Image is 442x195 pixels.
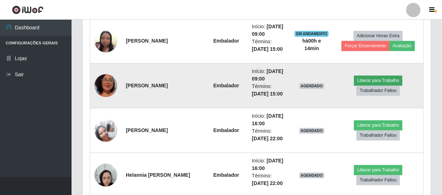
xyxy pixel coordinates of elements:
[295,31,329,37] span: EM ANDAMENTO
[357,175,400,185] button: Trabalhador Faltou
[252,172,286,187] li: Término:
[213,128,239,133] strong: Embalador
[252,24,284,37] time: [DATE] 09:00
[354,31,403,41] button: Adicionar Horas Extra
[252,83,286,98] li: Término:
[354,121,402,131] button: Liberar para Trabalho
[252,23,286,38] li: Início:
[126,172,190,178] strong: Helannia [PERSON_NAME]
[213,38,239,44] strong: Embalador
[299,128,324,134] span: AGENDADO
[342,41,389,51] button: Forçar Encerramento
[354,76,402,86] button: Liberar para Trabalho
[94,119,117,142] img: 1641566436358.jpeg
[94,65,117,106] img: 1742240840112.jpeg
[126,83,168,89] strong: [PERSON_NAME]
[357,86,400,96] button: Trabalhador Faltou
[252,113,284,127] time: [DATE] 16:00
[252,128,286,143] li: Término:
[252,91,283,97] time: [DATE] 15:00
[252,158,284,171] time: [DATE] 16:00
[299,173,324,179] span: AGENDADO
[94,26,117,56] img: 1721259813079.jpeg
[126,38,168,44] strong: [PERSON_NAME]
[252,113,286,128] li: Início:
[213,172,239,178] strong: Embalador
[213,83,239,89] strong: Embalador
[94,160,117,190] img: 1730987452879.jpeg
[126,128,168,133] strong: [PERSON_NAME]
[252,47,283,52] time: [DATE] 15:00
[252,38,286,53] li: Término:
[303,38,321,52] strong: há 00 h e 14 min
[354,165,402,175] button: Liberar para Trabalho
[357,131,400,141] button: Trabalhador Faltou
[12,5,44,14] img: CoreUI Logo
[389,41,415,51] button: Avaliação
[299,83,324,89] span: AGENDADO
[252,157,286,172] li: Início:
[252,136,283,142] time: [DATE] 22:00
[252,69,284,82] time: [DATE] 09:00
[252,181,283,186] time: [DATE] 22:00
[252,68,286,83] li: Início:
